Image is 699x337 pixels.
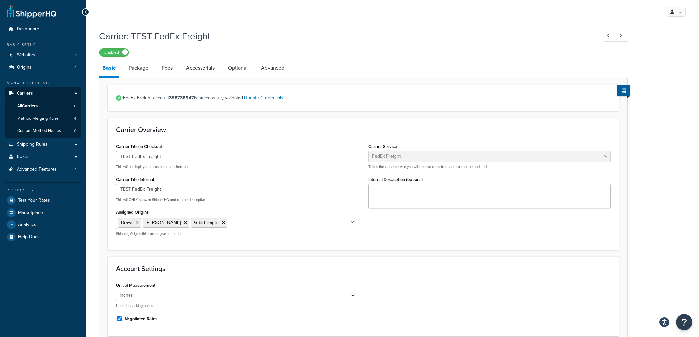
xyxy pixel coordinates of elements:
p: This will ONLY show in ShipperHQ and can be descriptive [116,197,358,202]
span: Brava [121,219,132,226]
a: Advanced [258,60,288,76]
span: Origins [17,65,32,70]
span: Websites [17,52,35,58]
a: Accessorials [183,60,218,76]
a: Origins4 [5,61,81,74]
li: Origins [5,61,81,74]
div: Manage Shipping [5,80,81,86]
label: Carrier Title in Checkout [116,144,164,149]
a: Advanced Features4 [5,163,81,176]
h1: Carrier: TEST FedEx Freight [99,30,591,43]
button: Open Resource Center [676,314,692,330]
span: Carriers [17,91,33,96]
strong: 358736947 [169,94,194,101]
h3: Account Settings [116,265,611,272]
label: Enabled [99,49,129,56]
span: Help Docs [18,234,40,240]
a: Test Your Rates [5,194,81,206]
span: 4 [74,167,77,172]
span: Analytics [18,222,36,228]
li: Custom Method Names [5,125,81,137]
a: Help Docs [5,231,81,243]
li: Carriers [5,87,81,138]
div: Resources [5,187,81,193]
a: Update Credentials [244,94,283,101]
a: Previous Record [603,31,616,42]
span: 4 [74,65,77,70]
a: Custom Method Names0 [5,125,81,137]
a: Fees [158,60,176,76]
span: FedEx Freight account is successfully validated. [123,93,611,103]
a: Method Merging Rules4 [5,113,81,125]
a: Websites1 [5,49,81,61]
span: 6 [74,103,76,109]
li: Method Merging Rules [5,113,81,125]
a: AllCarriers6 [5,100,81,112]
span: [PERSON_NAME] [146,219,181,226]
span: Method Merging Rules [17,116,59,121]
label: Negotiated Rates [125,316,157,322]
span: All Carriers [17,103,38,109]
span: GBS Freight [194,219,219,226]
a: Basic [99,60,119,78]
span: Boxes [17,154,30,160]
div: Basic Setup [5,42,81,48]
a: Boxes [5,151,81,163]
p: This is the actual service you will retrieve rates from and can not be updated [368,164,611,169]
a: Optional [225,60,251,76]
span: Custom Method Names [17,128,61,134]
label: Carrier Service [368,144,397,149]
label: Assigned Origins [116,210,149,215]
span: Test Your Rates [18,198,50,203]
p: Used for packing boxes [116,303,358,308]
span: 0 [74,128,76,134]
p: This will be displayed to customers at checkout [116,164,358,169]
span: 4 [74,116,76,121]
a: Analytics [5,219,81,231]
a: Marketplace [5,207,81,219]
button: Show Help Docs [617,85,630,96]
a: Carriers [5,87,81,100]
a: Shipping Rules [5,138,81,151]
span: 1 [75,52,77,58]
label: Internal Description (optional) [368,177,424,182]
span: Marketplace [18,210,43,216]
a: Dashboard [5,23,81,35]
h3: Carrier Overview [116,126,611,133]
span: Shipping Rules [17,142,48,147]
span: Advanced Features [17,167,57,172]
p: Shipping Origins this carrier gives rates for [116,231,358,236]
a: Next Record [615,31,628,42]
label: Unit of Measurement [116,283,155,288]
a: Package [126,60,152,76]
li: Websites [5,49,81,61]
label: Carrier Title Internal [116,177,154,182]
li: Advanced Features [5,163,81,176]
span: Dashboard [17,26,39,32]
